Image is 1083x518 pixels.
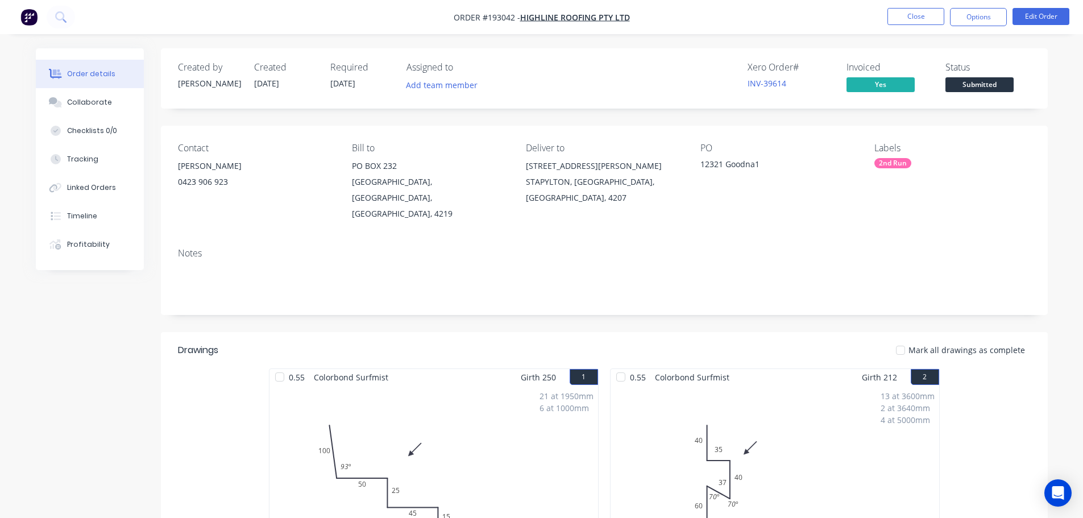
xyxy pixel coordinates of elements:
span: 0.55 [625,369,650,386]
a: Highline Roofing Pty Ltd [520,12,630,23]
div: Assigned to [406,62,520,73]
div: PO [700,143,856,154]
button: Add team member [406,77,484,93]
button: Close [887,8,944,25]
div: Status [945,62,1031,73]
div: Deliver to [526,143,682,154]
span: Yes [847,77,915,92]
div: [STREET_ADDRESS][PERSON_NAME] [526,158,682,174]
div: STAPYLTON, [GEOGRAPHIC_DATA], [GEOGRAPHIC_DATA], 4207 [526,174,682,206]
div: Drawings [178,343,218,357]
div: [PERSON_NAME]0423 906 923 [178,158,334,194]
button: 1 [570,369,598,385]
span: [DATE] [254,78,279,89]
div: Notes [178,248,1031,259]
div: Order details [67,69,115,79]
div: Bill to [352,143,508,154]
button: Collaborate [36,88,144,117]
button: Checklists 0/0 [36,117,144,145]
div: Labels [874,143,1030,154]
button: Profitability [36,230,144,259]
span: [DATE] [330,78,355,89]
div: 2nd Run [874,158,911,168]
button: Edit Order [1013,8,1069,25]
div: Linked Orders [67,183,116,193]
div: [STREET_ADDRESS][PERSON_NAME]STAPYLTON, [GEOGRAPHIC_DATA], [GEOGRAPHIC_DATA], 4207 [526,158,682,206]
button: Add team member [400,77,483,93]
div: 0423 906 923 [178,174,334,190]
div: Open Intercom Messenger [1044,479,1072,507]
span: Order #193042 - [454,12,520,23]
div: Created [254,62,317,73]
div: Contact [178,143,334,154]
button: Timeline [36,202,144,230]
span: Colorbond Surfmist [650,369,734,386]
button: Order details [36,60,144,88]
div: Collaborate [67,97,112,107]
img: Factory [20,9,38,26]
div: Timeline [67,211,97,221]
div: [GEOGRAPHIC_DATA], [GEOGRAPHIC_DATA], [GEOGRAPHIC_DATA], 4219 [352,174,508,222]
div: Created by [178,62,240,73]
button: Linked Orders [36,173,144,202]
div: Required [330,62,393,73]
div: Invoiced [847,62,932,73]
div: 21 at 1950mm [540,390,594,402]
div: 13 at 3600mm [881,390,935,402]
div: 6 at 1000mm [540,402,594,414]
span: Submitted [945,77,1014,92]
span: Girth 250 [521,369,556,386]
div: 4 at 5000mm [881,414,935,426]
div: Checklists 0/0 [67,126,117,136]
div: 12321 Goodna1 [700,158,843,174]
div: Profitability [67,239,110,250]
div: 2 at 3640mm [881,402,935,414]
a: INV-39614 [748,78,786,89]
div: [PERSON_NAME] [178,77,240,89]
button: Options [950,8,1007,26]
span: 0.55 [284,369,309,386]
div: PO BOX 232[GEOGRAPHIC_DATA], [GEOGRAPHIC_DATA], [GEOGRAPHIC_DATA], 4219 [352,158,508,222]
span: Mark all drawings as complete [908,344,1025,356]
button: Submitted [945,77,1014,94]
button: 2 [911,369,939,385]
div: PO BOX 232 [352,158,508,174]
div: Xero Order # [748,62,833,73]
button: Tracking [36,145,144,173]
div: Tracking [67,154,98,164]
div: [PERSON_NAME] [178,158,334,174]
span: Girth 212 [862,369,897,386]
span: Colorbond Surfmist [309,369,393,386]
